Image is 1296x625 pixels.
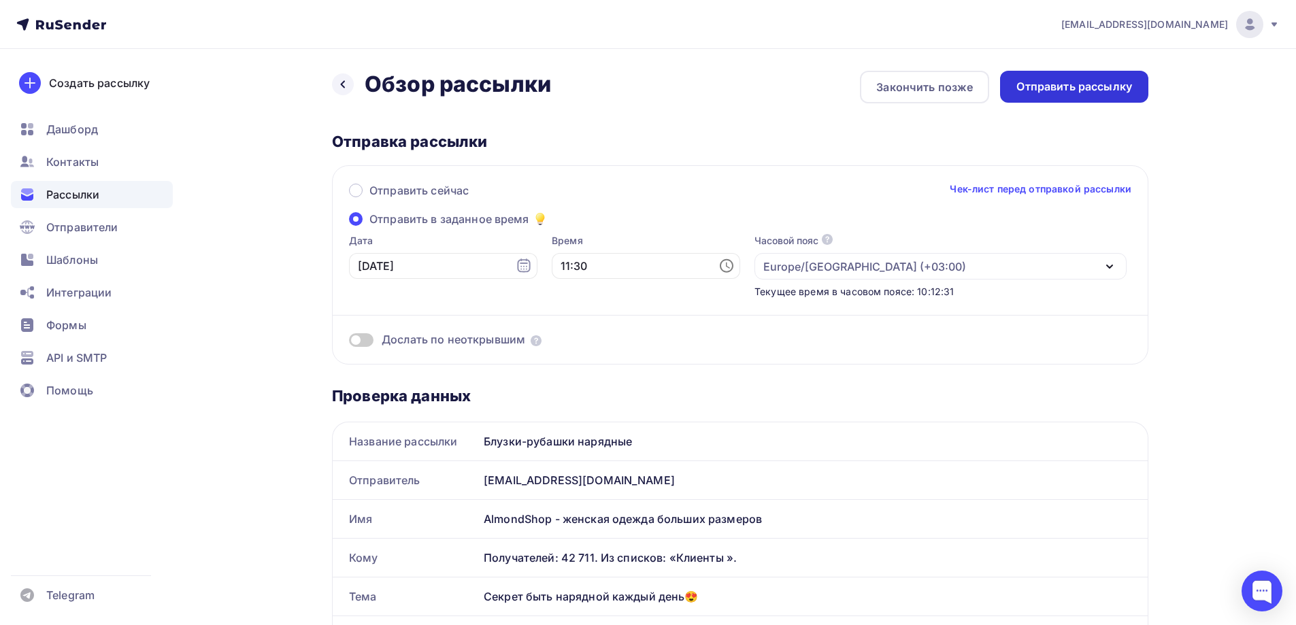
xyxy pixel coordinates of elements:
[369,182,469,199] span: Отправить сейчас
[367,250,422,269] span: от 2949 ₽
[11,181,173,208] a: Рассылки
[754,234,818,248] div: Часовой пояс
[349,234,537,248] label: Дата
[217,250,272,269] span: от 2949 ₽
[333,461,478,499] div: Отправитель
[349,253,537,279] input: 07.10.2025
[478,422,1148,460] div: Блузки-рубашки нарядные
[1061,18,1228,31] span: [EMAIL_ADDRESS][DOMAIN_NAME]
[763,258,966,275] div: Europe/[GEOGRAPHIC_DATA] (+03:00)
[369,211,529,227] span: Отправить в заданное время
[46,252,98,268] span: Шаблоны
[332,386,1148,405] div: Проверка данных
[68,250,121,269] span: от 2739 ₽
[333,422,478,460] div: Название рассылки
[327,283,463,310] a: Заказать
[375,289,414,303] span: Заказать
[333,539,478,577] div: Кому
[1061,11,1280,38] a: [EMAIL_ADDRESS][DOMAIN_NAME]
[333,500,478,538] div: Имя
[365,71,551,98] h2: Обзор рассылки
[11,116,173,143] a: Дашборд
[754,285,1127,299] div: Текущее время в часовом поясе: 10:12:31
[46,350,107,366] span: API и SMTP
[478,577,1148,615] div: Секрет быть нарядной каждый день😍
[552,234,740,248] label: Время
[46,121,98,137] span: Дашборд
[46,186,99,203] span: Рассылки
[552,253,740,279] input: 10:12
[46,219,118,235] span: Отправители
[11,311,173,339] a: Формы
[27,283,163,310] a: Заказать
[876,79,973,95] div: Закончить позже
[177,283,313,310] a: Заказать
[11,148,173,175] a: Контакты
[46,382,93,399] span: Помощь
[76,289,114,303] span: Заказать
[382,332,525,348] span: Дослать по неоткрывшим
[225,289,264,303] span: Заказать
[101,10,388,37] span: Almondshop и блеск страз
[333,577,478,615] div: Тема
[332,132,1148,151] div: Отправка рассылки
[950,182,1131,196] a: Чек-лист перед отправкой рассылки
[478,461,1148,499] div: [EMAIL_ADDRESS][DOMAIN_NAME]
[484,550,1131,566] div: Получателей: 42 711. Из списков: «Клиенты ».
[11,246,173,273] a: Шаблоны
[11,214,173,241] a: Отправители
[1016,79,1132,95] div: Отправить рассылку
[754,234,1127,280] button: Часовой пояс Europe/[GEOGRAPHIC_DATA] (+03:00)
[46,154,99,170] span: Контакты
[49,75,150,91] div: Создать рассылку
[46,317,86,333] span: Формы
[46,587,95,603] span: Telegram
[46,284,112,301] span: Интеграции
[478,500,1148,538] div: AlmondShop - женская одежда больших размеров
